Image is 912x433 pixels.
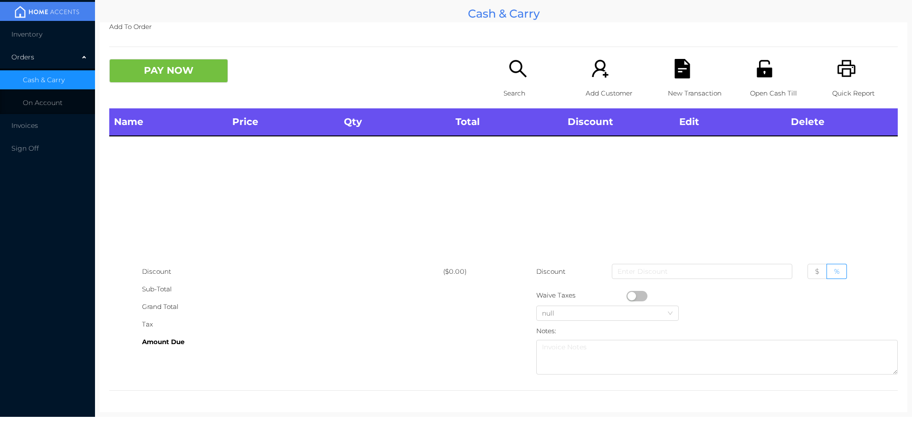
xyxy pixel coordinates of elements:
p: Add Customer [586,85,651,102]
div: Waive Taxes [536,287,627,304]
i: icon: search [508,59,528,78]
div: null [542,306,564,320]
div: Cash & Carry [100,5,907,22]
span: On Account [23,98,63,107]
p: Open Cash Till [750,85,816,102]
th: Delete [786,108,898,136]
div: Discount [142,263,443,280]
th: Edit [674,108,786,136]
p: Quick Report [832,85,898,102]
th: Discount [563,108,674,136]
p: Discount [536,263,566,280]
p: New Transaction [668,85,733,102]
span: Cash & Carry [23,76,65,84]
i: icon: down [667,310,673,317]
i: icon: user-add [590,59,610,78]
span: Sign Off [11,144,39,153]
th: Price [228,108,339,136]
input: Enter Discount [612,264,792,279]
i: icon: file-text [673,59,692,78]
i: icon: unlock [755,59,774,78]
div: Tax [142,316,443,333]
span: % [834,267,839,276]
th: Qty [339,108,451,136]
span: Inventory [11,30,42,38]
th: Total [451,108,562,136]
div: Amount Due [142,333,443,351]
i: icon: printer [837,59,856,78]
th: Name [109,108,228,136]
div: Grand Total [142,298,443,316]
button: PAY NOW [109,59,228,83]
label: Notes: [536,327,556,335]
div: ($0.00) [443,263,503,280]
img: mainBanner [11,5,83,19]
div: Sub-Total [142,280,443,298]
p: Add To Order [109,18,898,36]
p: Search [503,85,569,102]
span: Invoices [11,121,38,130]
span: $ [815,267,819,276]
